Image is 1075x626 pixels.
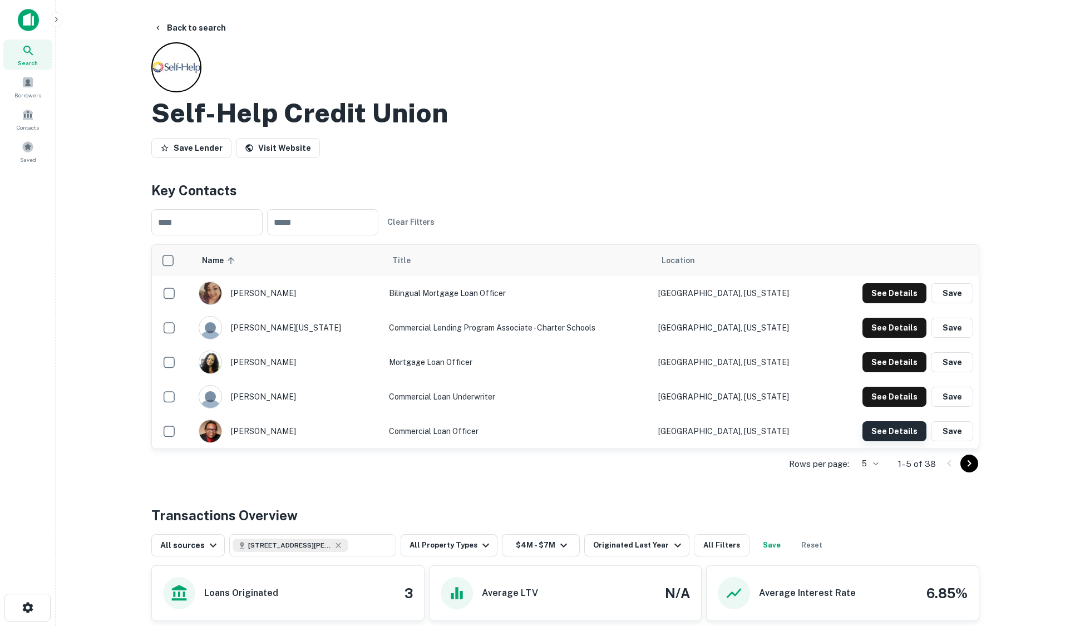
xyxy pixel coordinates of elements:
span: Contacts [17,123,39,132]
span: Title [392,254,425,267]
h2: Self-help Credit Union [151,97,448,129]
a: Search [3,40,52,70]
td: [GEOGRAPHIC_DATA], [US_STATE] [653,345,829,379]
button: $4M - $7M [502,534,580,556]
button: All Filters [694,534,749,556]
a: Borrowers [3,72,52,102]
img: 9c8pery4andzj6ohjkjp54ma2 [199,386,221,408]
p: Rows per page: [789,457,849,471]
td: [GEOGRAPHIC_DATA], [US_STATE] [653,414,829,448]
span: Search [18,58,38,67]
span: Name [202,254,238,267]
button: All sources [151,534,225,556]
img: 1614271144691 [199,282,221,304]
p: 1–5 of 38 [898,457,936,471]
img: capitalize-icon.png [18,9,39,31]
span: Borrowers [14,91,41,100]
div: All sources [160,539,220,552]
div: Originated Last Year [593,539,684,552]
td: Commercial Lending Program Associate - Charter Schools [383,310,653,345]
td: Bilingual Mortgage Loan Officer [383,276,653,310]
button: Go to next page [960,455,978,472]
h6: Average LTV [482,586,538,600]
button: Clear Filters [383,212,439,232]
div: [PERSON_NAME] [199,282,377,305]
h4: 6.85% [926,583,968,603]
h6: Average Interest Rate [759,586,856,600]
h6: Loans Originated [204,586,278,600]
td: [GEOGRAPHIC_DATA], [US_STATE] [653,276,829,310]
button: Save [931,283,973,303]
a: Saved [3,136,52,166]
h4: Key Contacts [151,180,979,200]
h4: Transactions Overview [151,505,298,525]
button: See Details [862,387,926,407]
td: [GEOGRAPHIC_DATA], [US_STATE] [653,379,829,414]
div: [PERSON_NAME][US_STATE] [199,316,377,339]
button: See Details [862,352,926,372]
button: See Details [862,283,926,303]
img: 9c8pery4andzj6ohjkjp54ma2 [199,317,221,339]
div: scrollable content [152,245,979,448]
span: Saved [20,155,36,164]
button: Originated Last Year [584,534,689,556]
a: Visit Website [236,138,320,158]
h4: N/A [665,583,690,603]
div: [PERSON_NAME] [199,420,377,443]
button: Save [931,387,973,407]
button: Save your search to get updates of matches that match your search criteria. [754,534,790,556]
div: [PERSON_NAME] [199,351,377,374]
td: Mortgage Loan Officer [383,345,653,379]
div: 5 [854,456,880,472]
h4: 3 [405,583,413,603]
td: [GEOGRAPHIC_DATA], [US_STATE] [653,310,829,345]
button: Save [931,421,973,441]
span: [STREET_ADDRESS][PERSON_NAME] [248,540,332,550]
th: Location [653,245,829,276]
button: Save Lender [151,138,231,158]
button: Save [931,352,973,372]
iframe: Chat Widget [1019,537,1075,590]
button: All Property Types [401,534,497,556]
a: Contacts [3,104,52,134]
td: Commercial Loan Underwriter [383,379,653,414]
img: 1558382490130 [199,420,221,442]
button: See Details [862,318,926,338]
button: Reset [794,534,830,556]
div: [PERSON_NAME] [199,385,377,408]
td: Commercial Loan Officer [383,414,653,448]
button: Back to search [149,18,230,38]
span: Location [662,254,695,267]
img: 1628040445452 [199,351,221,373]
th: Title [383,245,653,276]
button: Save [931,318,973,338]
th: Name [193,245,383,276]
button: See Details [862,421,926,441]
